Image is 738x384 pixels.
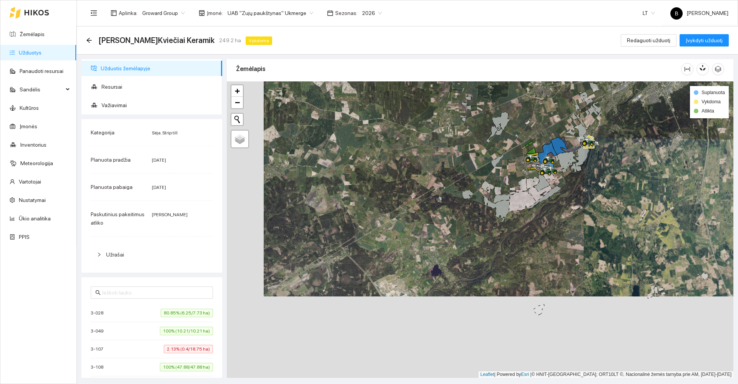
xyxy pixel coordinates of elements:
span: [DATE] [152,157,166,163]
span: [PERSON_NAME] [670,10,728,16]
span: layout [111,10,117,16]
span: Atlikta [701,108,714,114]
span: Vykdoma [246,36,272,45]
span: Planuota pabaiga [91,184,133,190]
span: − [235,98,240,107]
span: Planuota pradžia [91,157,131,163]
a: Žemėlapis [20,31,45,37]
span: Aplinka : [119,9,138,17]
span: column-width [681,66,693,72]
a: Kultūros [20,105,39,111]
div: Žemėlapis [236,58,681,80]
span: Paskutinius pakeitimus atliko [91,211,145,226]
a: Leaflet [480,372,494,377]
span: 3-049 [91,327,107,335]
span: calendar [327,10,333,16]
a: Redaguoti užduotį [621,37,676,43]
span: Vykdoma [701,99,721,104]
span: Sėja Ž.Kviečiai Keramik [98,34,214,46]
span: Suplanuota [701,90,725,95]
span: B [675,7,678,20]
a: Meteorologija [20,160,53,166]
input: Ieškoti lauko [102,288,208,297]
a: Įmonės [20,123,37,129]
span: Važiavimai [101,98,216,113]
span: Užduotis žemėlapyje [101,61,216,76]
span: + [235,86,240,96]
span: 2026 [362,7,382,19]
div: Atgal [86,37,92,44]
a: Zoom in [231,85,243,97]
span: Įmonė : [207,9,223,17]
span: shop [199,10,205,16]
div: | Powered by © HNIT-[GEOGRAPHIC_DATA]; ORT10LT ©, Nacionalinė žemės tarnyba prie AM, [DATE]-[DATE] [479,371,733,378]
a: Esri [521,372,529,377]
button: Įvykdyti užduotį [680,34,729,46]
span: Sėja. Strip till [152,130,178,136]
a: Ūkio analitika [19,215,51,222]
span: 100% (10.21/10.21 ha) [160,327,213,335]
a: Nustatymai [19,197,46,203]
button: menu-fold [86,5,101,21]
span: 3-108 [91,363,107,371]
a: Vartotojai [19,179,41,185]
span: right [97,252,101,257]
span: Groward Group [142,7,185,19]
button: Initiate a new search [231,114,243,125]
span: LT [643,7,655,19]
a: Zoom out [231,97,243,108]
span: 3-107 [91,345,107,353]
span: search [95,290,101,295]
span: Sezonas : [335,9,357,17]
span: menu-fold [90,10,97,17]
span: Užrašai [106,252,124,258]
span: Resursai [101,79,216,94]
span: 100% (47.88/47.88 ha) [160,363,213,371]
span: 2.13% (0.4/18.75 ha) [164,345,213,353]
span: Redaguoti užduotį [627,36,670,45]
span: 3-028 [91,309,107,317]
div: Užrašai [91,246,213,263]
span: 249.2 ha [219,36,241,45]
span: [PERSON_NAME] [152,212,188,217]
span: Kategorija [91,129,115,136]
span: Sandėlis [20,82,63,97]
a: Užduotys [19,50,42,56]
span: 80.85% (6.25/7.73 ha) [161,309,213,317]
span: | [530,372,532,377]
span: [DATE] [152,185,166,190]
button: column-width [681,63,693,75]
a: Inventorius [20,142,47,148]
button: Redaguoti užduotį [621,34,676,46]
span: Įvykdyti užduotį [686,36,723,45]
a: PPIS [19,234,30,240]
a: Panaudoti resursai [20,68,63,74]
a: Layers [231,131,248,147]
span: UAB "Zujų paukštynas" Ukmerge [228,7,313,19]
span: arrow-left [86,37,92,43]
